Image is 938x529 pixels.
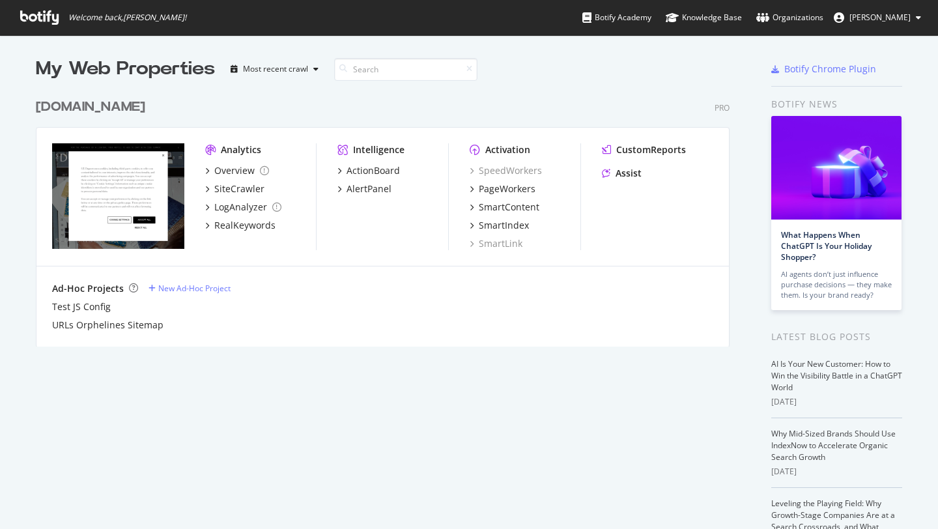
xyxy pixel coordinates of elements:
[616,143,686,156] div: CustomReports
[68,12,186,23] span: Welcome back, [PERSON_NAME] !
[36,82,740,347] div: grid
[52,319,163,332] a: URLs Orphelines Sitemap
[470,237,522,250] a: SmartLink
[158,283,231,294] div: New Ad-Hoc Project
[781,229,872,263] a: What Happens When ChatGPT Is Your Holiday Shopper?
[781,269,892,300] div: AI agents don’t just influence purchase decisions — they make them. Is your brand ready?
[715,102,730,113] div: Pro
[214,219,276,232] div: RealKeywords
[214,164,255,177] div: Overview
[149,283,231,294] a: New Ad-Hoc Project
[347,182,391,195] div: AlertPanel
[205,182,264,195] a: SiteCrawler
[771,396,902,408] div: [DATE]
[205,219,276,232] a: RealKeywords
[479,219,529,232] div: SmartIndex
[479,182,535,195] div: PageWorkers
[337,164,400,177] a: ActionBoard
[602,167,642,180] a: Assist
[52,282,124,295] div: Ad-Hoc Projects
[756,11,823,24] div: Organizations
[771,116,902,220] img: What Happens When ChatGPT Is Your Holiday Shopper?
[470,182,535,195] a: PageWorkers
[771,330,902,344] div: Latest Blog Posts
[334,58,477,81] input: Search
[52,300,111,313] a: Test JS Config
[52,143,184,249] img: st-dupont.com
[479,201,539,214] div: SmartContent
[214,201,267,214] div: LogAnalyzer
[602,143,686,156] a: CustomReports
[353,143,405,156] div: Intelligence
[225,59,324,79] button: Most recent crawl
[205,201,281,214] a: LogAnalyzer
[771,428,896,463] a: Why Mid-Sized Brands Should Use IndexNow to Accelerate Organic Search Growth
[205,164,269,177] a: Overview
[243,65,308,73] div: Most recent crawl
[666,11,742,24] div: Knowledge Base
[771,97,902,111] div: Botify news
[823,7,931,28] button: [PERSON_NAME]
[347,164,400,177] div: ActionBoard
[470,201,539,214] a: SmartContent
[36,56,215,82] div: My Web Properties
[771,358,902,393] a: AI Is Your New Customer: How to Win the Visibility Battle in a ChatGPT World
[616,167,642,180] div: Assist
[36,98,145,117] div: [DOMAIN_NAME]
[849,12,911,23] span: Thu Nguyen
[582,11,651,24] div: Botify Academy
[470,219,529,232] a: SmartIndex
[470,164,542,177] a: SpeedWorkers
[221,143,261,156] div: Analytics
[36,98,150,117] a: [DOMAIN_NAME]
[485,143,530,156] div: Activation
[337,182,391,195] a: AlertPanel
[784,63,876,76] div: Botify Chrome Plugin
[771,466,902,478] div: [DATE]
[771,63,876,76] a: Botify Chrome Plugin
[214,182,264,195] div: SiteCrawler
